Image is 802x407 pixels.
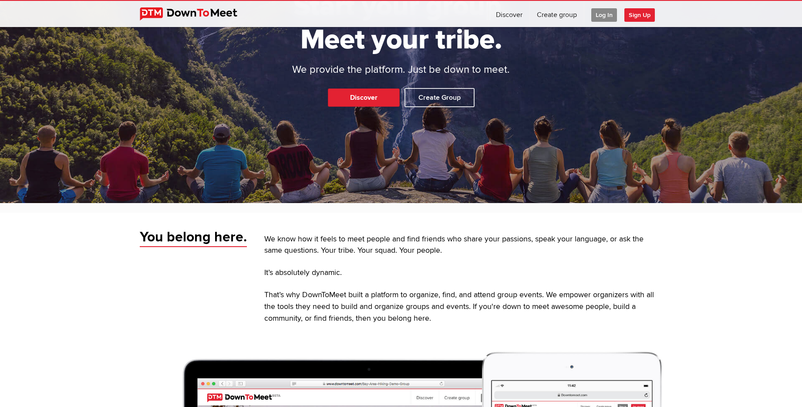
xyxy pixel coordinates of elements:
[624,8,655,22] span: Sign Up
[328,88,400,107] a: Discover
[584,1,624,27] a: Log In
[264,234,662,257] p: We know how it feels to meet people and find friends who share your passions, speak your language...
[591,8,617,22] span: Log In
[404,88,475,107] a: Create Group
[489,1,529,27] a: Discover
[624,1,662,27] a: Sign Up
[264,267,662,279] p: It’s absolutely dynamic.
[530,1,584,27] a: Create group
[264,289,662,325] p: That’s why DownToMeet built a platform to organize, find, and attend group events. We empower org...
[140,228,247,248] span: You belong here.
[140,7,251,20] img: DownToMeet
